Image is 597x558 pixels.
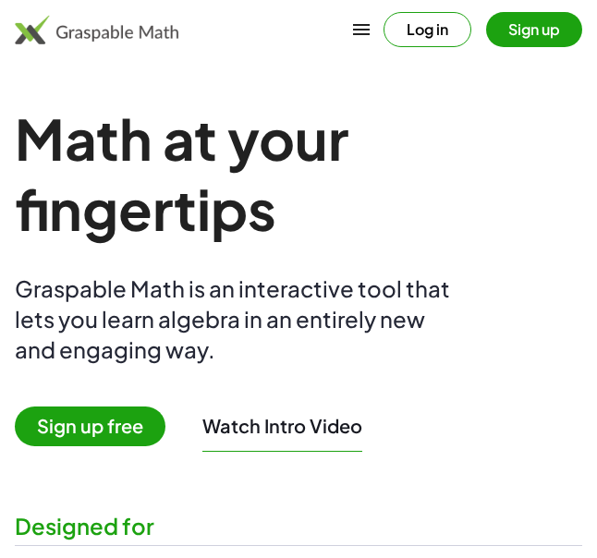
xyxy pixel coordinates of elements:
[15,406,165,446] span: Sign up free
[15,273,458,365] div: Graspable Math is an interactive tool that lets you learn algebra in an entirely new and engaging...
[15,103,582,244] h1: Math at your fingertips
[486,12,582,47] button: Sign up
[202,414,362,438] button: Watch Intro Video
[15,511,582,541] div: Designed for
[384,12,471,47] button: Log in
